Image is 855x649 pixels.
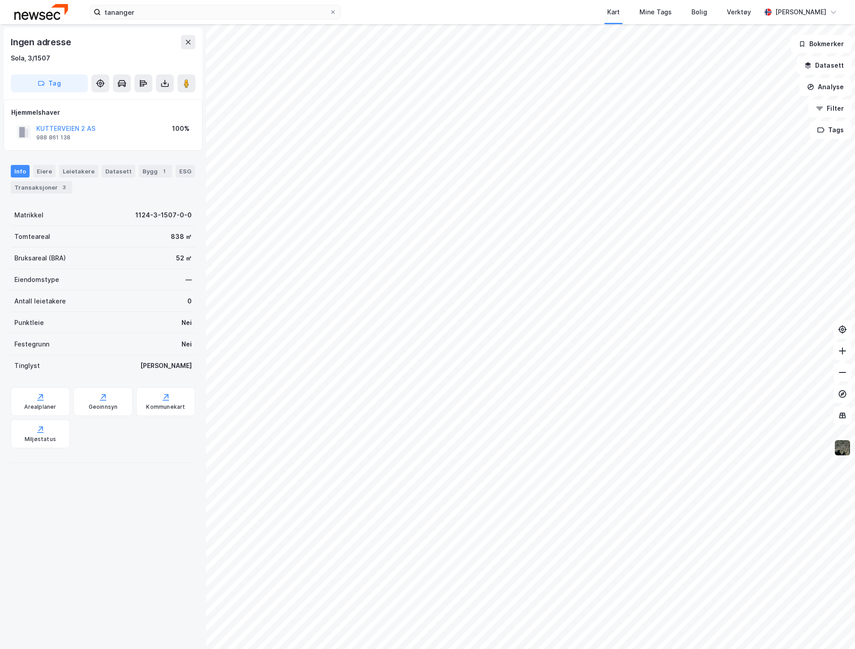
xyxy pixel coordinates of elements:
div: 838 ㎡ [171,231,192,242]
div: Mine Tags [639,7,672,17]
div: Datasett [102,165,135,177]
div: Nei [181,339,192,350]
button: Bokmerker [791,35,851,53]
div: 100% [172,123,190,134]
div: [PERSON_NAME] [140,360,192,371]
div: Nei [181,317,192,328]
button: Datasett [797,56,851,74]
div: Eiere [33,165,56,177]
div: Ingen adresse [11,35,73,49]
div: Antall leietakere [14,296,66,307]
div: Verktøy [727,7,751,17]
button: Analyse [799,78,851,96]
img: 9k= [834,439,851,456]
div: 1 [160,167,168,176]
div: ESG [176,165,195,177]
div: Miljøstatus [25,436,56,443]
button: Tag [11,74,88,92]
div: Geoinnsyn [89,403,118,411]
div: Leietakere [59,165,98,177]
div: Info [11,165,30,177]
div: Kommunekart [146,403,185,411]
div: 1124-3-1507-0-0 [135,210,192,221]
div: Tinglyst [14,360,40,371]
div: [PERSON_NAME] [775,7,826,17]
div: Kart [607,7,620,17]
button: Filter [808,100,851,117]
div: Bolig [691,7,707,17]
div: Eiendomstype [14,274,59,285]
div: Punktleie [14,317,44,328]
input: Søk på adresse, matrikkel, gårdeiere, leietakere eller personer [101,5,329,19]
div: Matrikkel [14,210,43,221]
div: Bygg [139,165,172,177]
div: — [186,274,192,285]
div: Festegrunn [14,339,49,350]
div: Arealplaner [24,403,56,411]
button: Tags [810,121,851,139]
div: Tomteareal [14,231,50,242]
div: 52 ㎡ [176,253,192,264]
div: 988 861 138 [36,134,70,141]
img: newsec-logo.f6e21ccffca1b3a03d2d.png [14,4,68,20]
div: Bruksareal (BRA) [14,253,66,264]
div: 3 [60,183,69,192]
div: Kontrollprogram for chat [810,606,855,649]
div: 0 [187,296,192,307]
div: Hjemmelshaver [11,107,195,118]
div: Transaksjoner [11,181,72,194]
div: Sola, 3/1507 [11,53,50,64]
iframe: Chat Widget [810,606,855,649]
